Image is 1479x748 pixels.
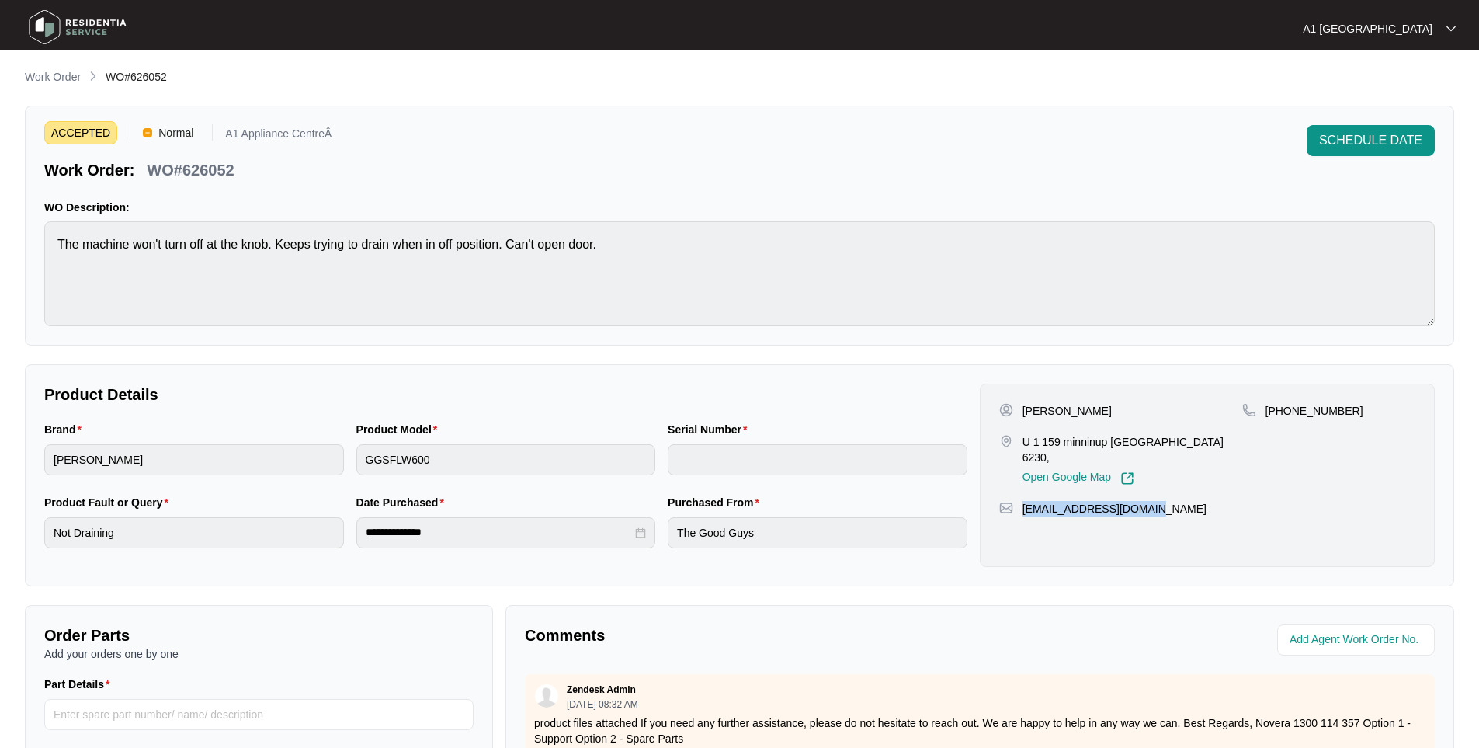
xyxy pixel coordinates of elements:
[1022,471,1134,485] a: Open Google Map
[668,517,967,548] input: Purchased From
[999,501,1013,515] img: map-pin
[1242,403,1256,417] img: map-pin
[44,646,474,662] p: Add your orders one by one
[25,69,81,85] p: Work Order
[106,71,167,83] span: WO#626052
[567,684,636,696] p: Zendesk Admin
[44,121,117,144] span: ACCEPTED
[668,495,766,510] label: Purchased From
[1265,403,1363,419] p: [PHONE_NUMBER]
[668,444,967,475] input: Serial Number
[22,69,84,86] a: Work Order
[152,121,200,144] span: Normal
[44,221,1435,326] textarea: The machine won't turn off at the knob. Keeps trying to drain when in off position. Can't open door.
[44,699,474,730] input: Part Details
[87,70,99,82] img: chevron-right
[366,524,633,541] input: Date Purchased
[44,444,344,475] input: Brand
[567,700,638,709] p: [DATE] 08:32 AM
[147,159,234,181] p: WO#626052
[534,715,1425,746] p: product files attached If you need any further assistance, please do not hesitate to reach out. W...
[44,159,134,181] p: Work Order:
[1307,125,1435,156] button: SCHEDULE DATE
[1022,403,1112,419] p: [PERSON_NAME]
[44,624,474,646] p: Order Parts
[44,495,175,510] label: Product Fault or Query
[356,444,656,475] input: Product Model
[356,495,450,510] label: Date Purchased
[44,200,1435,215] p: WO Description:
[999,403,1013,417] img: user-pin
[143,128,152,137] img: Vercel Logo
[1446,25,1456,33] img: dropdown arrow
[525,624,969,646] p: Comments
[1303,21,1432,37] p: A1 [GEOGRAPHIC_DATA]
[44,677,116,692] label: Part Details
[1290,631,1425,649] input: Add Agent Work Order No.
[1022,501,1206,517] p: [EMAIL_ADDRESS][DOMAIN_NAME]
[668,422,753,437] label: Serial Number
[999,434,1013,448] img: map-pin
[535,684,558,708] img: user.svg
[44,384,967,405] p: Product Details
[23,4,132,50] img: residentia service logo
[356,422,444,437] label: Product Model
[1120,471,1134,485] img: Link-External
[44,517,344,548] input: Product Fault or Query
[225,128,332,144] p: A1 Appliance CentreÂ
[44,422,88,437] label: Brand
[1319,131,1422,150] span: SCHEDULE DATE
[1022,434,1242,465] p: U 1 159 minninup [GEOGRAPHIC_DATA] 6230,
